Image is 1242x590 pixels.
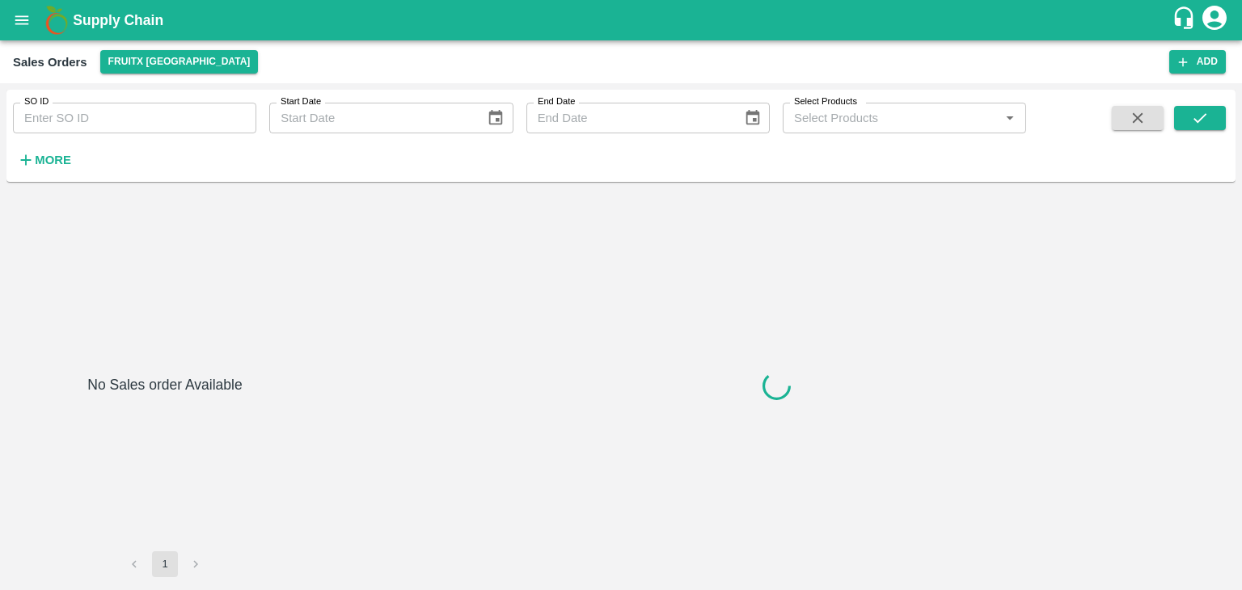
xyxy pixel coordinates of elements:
[13,103,256,133] input: Enter SO ID
[794,95,857,108] label: Select Products
[35,154,71,166] strong: More
[40,4,73,36] img: logo
[281,95,321,108] label: Start Date
[1172,6,1200,35] div: customer-support
[152,551,178,577] button: page 1
[100,50,259,74] button: Select DC
[480,103,511,133] button: Choose date
[737,103,768,133] button: Choose date
[788,107,995,129] input: Select Products
[119,551,211,577] nav: pagination navigation
[1169,50,1226,74] button: Add
[269,103,474,133] input: Start Date
[538,95,575,108] label: End Date
[1200,3,1229,37] div: account of current user
[526,103,731,133] input: End Date
[3,2,40,39] button: open drawer
[999,107,1020,129] button: Open
[73,12,163,28] b: Supply Chain
[13,146,75,174] button: More
[24,95,49,108] label: SO ID
[87,373,242,551] h6: No Sales order Available
[73,9,1172,32] a: Supply Chain
[13,52,87,73] div: Sales Orders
